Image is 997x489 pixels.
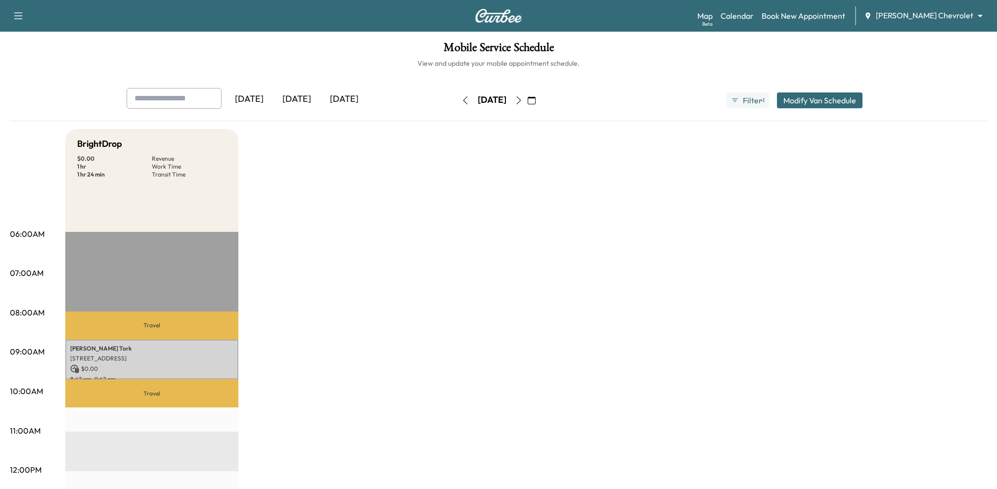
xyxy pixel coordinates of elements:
h6: View and update your mobile appointment schedule. [10,58,987,68]
p: 8:42 am - 9:42 am [70,375,233,383]
a: Book New Appointment [762,10,845,22]
h1: Mobile Service Schedule [10,42,987,58]
span: 1 [763,96,765,104]
p: [STREET_ADDRESS] [70,355,233,362]
div: [DATE] [273,88,320,111]
p: Revenue [152,155,227,163]
p: 07:00AM [10,267,44,279]
div: [DATE] [226,88,273,111]
p: 12:00PM [10,464,42,476]
p: 1 hr [77,163,152,171]
button: Filter●1 [726,92,769,108]
p: 10:00AM [10,385,43,397]
h5: BrightDrop [77,137,122,151]
div: [DATE] [320,88,368,111]
p: 09:00AM [10,346,45,357]
a: Calendar [721,10,754,22]
p: Work Time [152,163,227,171]
span: ● [761,98,763,103]
div: [DATE] [478,94,506,106]
p: Travel [65,311,238,340]
p: Transit Time [152,171,227,178]
button: Modify Van Schedule [777,92,862,108]
span: Filter [743,94,761,106]
p: 06:00AM [10,228,45,240]
img: Curbee Logo [475,9,522,23]
div: Beta [702,20,713,28]
p: 1 hr 24 min [77,171,152,178]
p: Travel [65,379,238,407]
p: $ 0.00 [77,155,152,163]
p: 11:00AM [10,425,41,437]
p: [PERSON_NAME] Tork [70,345,233,353]
p: 08:00AM [10,307,45,318]
span: [PERSON_NAME] Chevrolet [876,10,973,21]
p: $ 0.00 [70,364,233,373]
a: MapBeta [697,10,713,22]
